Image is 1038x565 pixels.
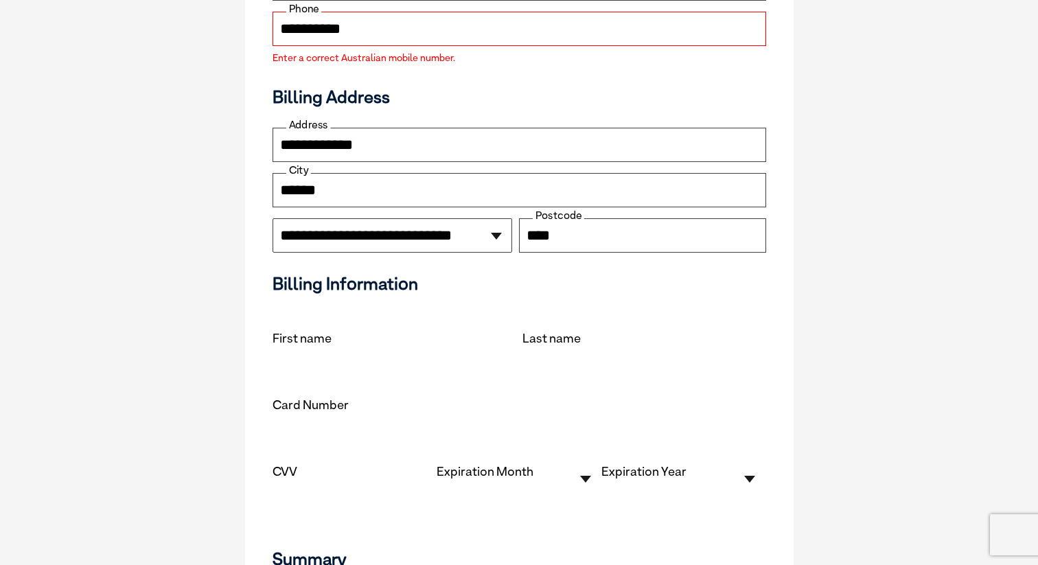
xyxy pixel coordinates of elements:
[273,397,349,412] label: Card Number
[437,464,533,478] label: Expiration Month
[286,3,321,15] label: Phone
[522,331,581,345] label: Last name
[273,87,766,107] h3: Billing Address
[273,464,297,478] label: CVV
[533,209,584,222] label: Postcode
[273,273,766,294] h3: Billing Information
[286,119,330,131] label: Address
[273,331,332,345] label: First name
[601,464,687,478] label: Expiration Year
[286,164,311,176] label: City
[273,53,766,62] label: Enter a correct Australian mobile number.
